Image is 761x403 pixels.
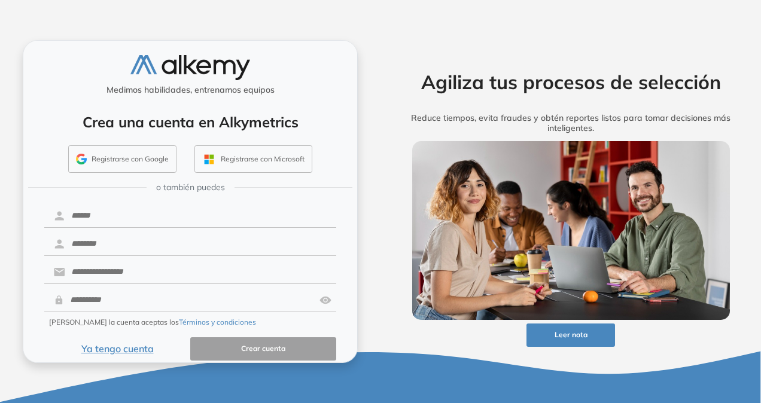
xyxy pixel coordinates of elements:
[202,152,216,166] img: OUTLOOK_ICON
[39,114,342,131] h4: Crea una cuenta en Alkymetrics
[412,141,730,320] img: img-more-info
[156,181,225,194] span: o también puedes
[179,317,256,328] button: Términos y condiciones
[319,289,331,312] img: asd
[44,337,190,361] button: Ya tengo cuenta
[28,85,352,95] h5: Medimos habilidades, entrenamos equipos
[394,113,747,133] h5: Reduce tiempos, evita fraudes y obtén reportes listos para tomar decisiones más inteligentes.
[49,317,256,328] span: [PERSON_NAME] la cuenta aceptas los
[526,323,615,347] button: Leer nota
[76,154,87,164] img: GMAIL_ICON
[130,55,250,80] img: logo-alkemy
[194,145,312,173] button: Registrarse con Microsoft
[394,71,747,93] h2: Agiliza tus procesos de selección
[68,145,176,173] button: Registrarse con Google
[190,337,336,361] button: Crear cuenta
